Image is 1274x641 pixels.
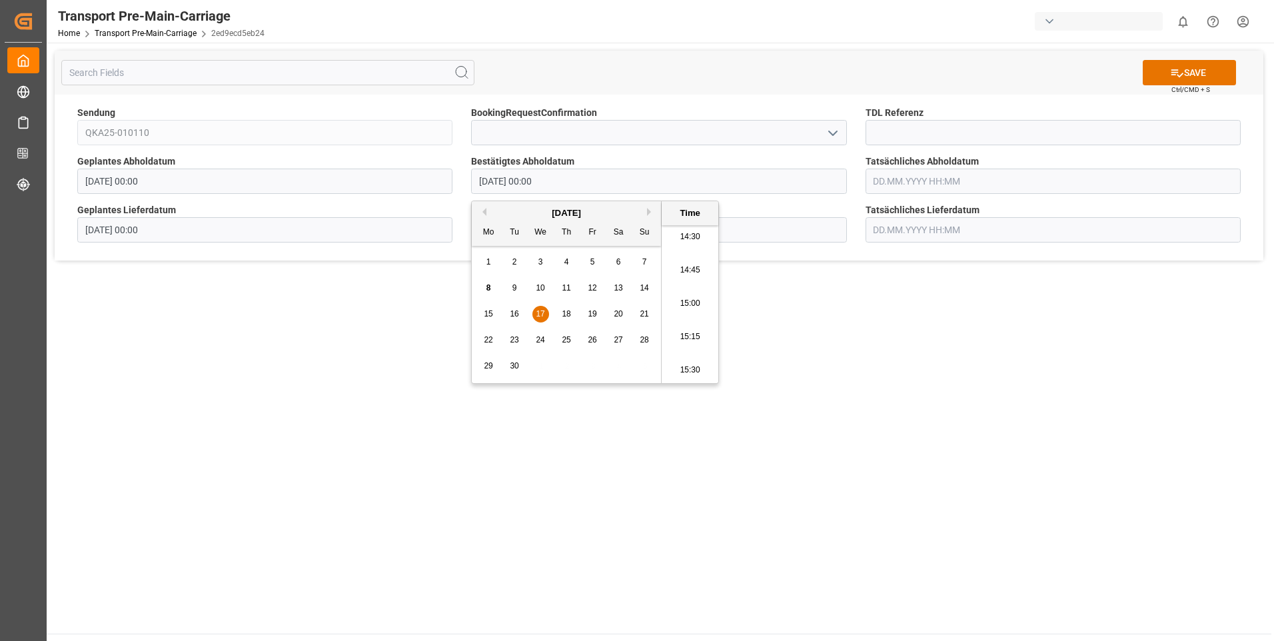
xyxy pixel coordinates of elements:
div: Choose Monday, September 15th, 2025 [480,306,497,322]
div: month 2025-09 [476,249,658,379]
div: Choose Sunday, September 14th, 2025 [636,280,653,297]
div: We [532,225,549,241]
span: 8 [486,283,491,293]
div: Mo [480,225,497,241]
a: Transport Pre-Main-Carriage [95,29,197,38]
div: Time [665,207,715,220]
span: 30 [510,361,518,370]
span: 14 [640,283,648,293]
div: Choose Thursday, September 25th, 2025 [558,332,575,348]
button: SAVE [1143,60,1236,85]
li: 14:30 [662,221,718,254]
span: 12 [588,283,596,293]
input: DD.MM.YYYY HH:MM [866,169,1241,194]
span: 1 [486,257,491,267]
div: Choose Wednesday, September 24th, 2025 [532,332,549,348]
span: 29 [484,361,492,370]
span: 16 [510,309,518,319]
div: Choose Friday, September 26th, 2025 [584,332,601,348]
div: Transport Pre-Main-Carriage [58,6,265,26]
span: 2 [512,257,517,267]
div: Choose Monday, September 29th, 2025 [480,358,497,374]
li: 15:15 [662,320,718,354]
span: 21 [640,309,648,319]
span: 19 [588,309,596,319]
span: 5 [590,257,595,267]
div: Choose Tuesday, September 16th, 2025 [506,306,523,322]
div: Choose Wednesday, September 10th, 2025 [532,280,549,297]
a: Home [58,29,80,38]
div: Choose Saturday, September 13th, 2025 [610,280,627,297]
span: 15 [484,309,492,319]
div: Choose Friday, September 5th, 2025 [584,254,601,271]
span: 13 [614,283,622,293]
button: Previous Month [478,208,486,216]
span: 11 [562,283,570,293]
div: [DATE] [472,207,661,220]
button: open menu [822,123,842,143]
div: Choose Monday, September 1st, 2025 [480,254,497,271]
span: 3 [538,257,543,267]
button: show 0 new notifications [1168,7,1198,37]
span: 28 [640,335,648,344]
div: Choose Tuesday, September 30th, 2025 [506,358,523,374]
span: 17 [536,309,544,319]
span: 24 [536,335,544,344]
button: Help Center [1198,7,1228,37]
span: Ctrl/CMD + S [1171,85,1210,95]
span: 23 [510,335,518,344]
div: Choose Saturday, September 20th, 2025 [610,306,627,322]
div: Choose Wednesday, September 17th, 2025 [532,306,549,322]
div: Tu [506,225,523,241]
div: Th [558,225,575,241]
div: Choose Monday, September 22nd, 2025 [480,332,497,348]
input: DD.MM.YYYY HH:MM [77,169,452,194]
input: DD.MM.YYYY HH:MM [471,169,846,194]
div: Choose Thursday, September 11th, 2025 [558,280,575,297]
div: Choose Tuesday, September 23rd, 2025 [506,332,523,348]
div: Choose Friday, September 19th, 2025 [584,306,601,322]
span: Geplantes Abholdatum [77,155,175,169]
div: Choose Saturday, September 27th, 2025 [610,332,627,348]
span: 27 [614,335,622,344]
div: Choose Monday, September 8th, 2025 [480,280,497,297]
div: Choose Wednesday, September 3rd, 2025 [532,254,549,271]
span: 10 [536,283,544,293]
span: 26 [588,335,596,344]
div: Choose Thursday, September 18th, 2025 [558,306,575,322]
li: 14:45 [662,254,718,287]
span: TDL Referenz [866,106,924,120]
div: Su [636,225,653,241]
span: 7 [642,257,647,267]
div: Choose Sunday, September 28th, 2025 [636,332,653,348]
span: 6 [616,257,621,267]
span: 22 [484,335,492,344]
span: 18 [562,309,570,319]
span: Tatsächliches Lieferdatum [866,203,979,217]
input: Search Fields [61,60,474,85]
div: Choose Tuesday, September 9th, 2025 [506,280,523,297]
span: 9 [512,283,517,293]
span: 20 [614,309,622,319]
input: DD.MM.YYYY HH:MM [866,217,1241,243]
input: DD.MM.YYYY HH:MM [77,217,452,243]
span: 4 [564,257,569,267]
div: Choose Thursday, September 4th, 2025 [558,254,575,271]
span: Bestätigtes Abholdatum [471,155,574,169]
li: 15:00 [662,287,718,320]
div: Choose Sunday, September 21st, 2025 [636,306,653,322]
div: Choose Friday, September 12th, 2025 [584,280,601,297]
span: 25 [562,335,570,344]
li: 15:30 [662,354,718,387]
span: Geplantes Lieferdatum [77,203,176,217]
div: Sa [610,225,627,241]
button: Next Month [647,208,655,216]
span: Tatsächliches Abholdatum [866,155,979,169]
div: Choose Sunday, September 7th, 2025 [636,254,653,271]
span: Sendung [77,106,115,120]
div: Choose Tuesday, September 2nd, 2025 [506,254,523,271]
span: BookingRequestConfirmation [471,106,597,120]
div: Fr [584,225,601,241]
div: Choose Saturday, September 6th, 2025 [610,254,627,271]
